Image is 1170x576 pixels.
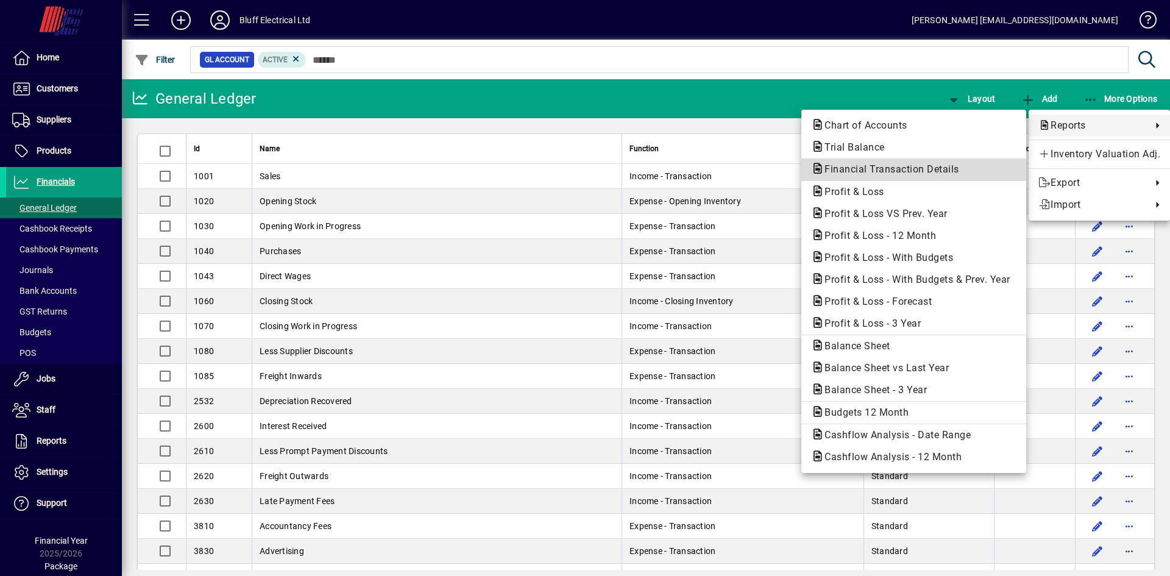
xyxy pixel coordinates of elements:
span: Profit & Loss VS Prev. Year [811,208,954,219]
span: Profit & Loss - With Budgets & Prev. Year [811,274,1016,285]
span: Import [1038,197,1146,212]
span: Profit & Loss - 3 Year [811,318,927,329]
span: Profit & Loss - 12 Month [811,230,942,241]
span: Reports [1038,118,1146,133]
span: Cashflow Analysis - Date Range [811,429,977,441]
span: Balance Sheet [811,340,896,352]
span: Balance Sheet - 3 Year [811,384,933,396]
span: Cashflow Analysis - 12 Month [811,451,968,463]
span: Profit & Loss - Forecast [811,296,938,307]
span: Profit & Loss [811,186,890,197]
span: Budgets 12 Month [811,407,915,418]
span: Balance Sheet vs Last Year [811,362,955,374]
span: Trial Balance [811,141,891,153]
span: Export [1038,176,1146,190]
span: Financial Transaction Details [811,163,965,175]
span: Chart of Accounts [811,119,913,131]
span: Inventory Valuation Adj. [1038,147,1160,162]
span: Profit & Loss - With Budgets [811,252,959,263]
